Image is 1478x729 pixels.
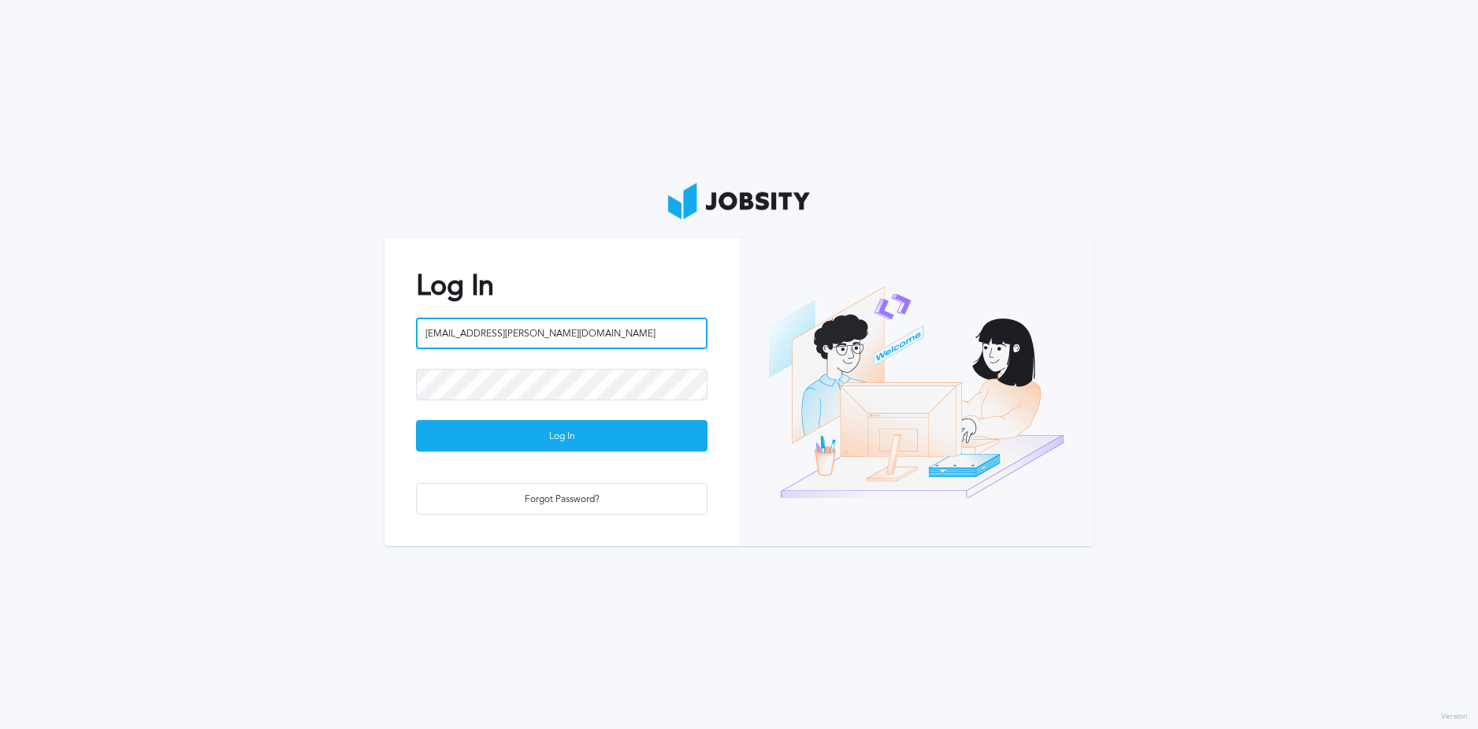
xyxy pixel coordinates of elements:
[416,483,707,515] button: Forgot Password?
[417,484,707,515] div: Forgot Password?
[1441,712,1470,722] label: Version:
[416,420,707,452] button: Log In
[417,421,707,452] div: Log In
[416,318,707,349] input: Email
[416,270,707,302] h2: Log In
